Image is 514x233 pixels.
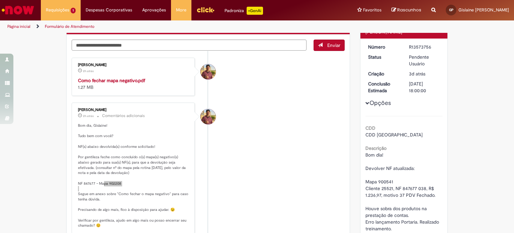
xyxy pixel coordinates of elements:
[363,54,404,60] dt: Status
[78,108,189,112] div: [PERSON_NAME]
[409,71,425,77] span: 3d atrás
[86,7,132,13] span: Despesas Corporativas
[365,145,387,151] b: Descrição
[83,69,94,73] time: 30/09/2025 08:47:02
[449,8,453,12] span: GP
[1,3,35,17] img: ServiceNow
[225,7,263,15] div: Padroniza
[196,5,215,15] img: click_logo_yellow_360x200.png
[78,77,145,83] a: Como fechar mapa negativo.pdf
[5,20,338,33] ul: Trilhas de página
[363,7,381,13] span: Favoritos
[200,64,216,79] div: Vitor Jeremias Da Silva
[327,42,340,48] span: Enviar
[7,24,30,29] a: Página inicial
[409,71,425,77] time: 28/09/2025 09:22:39
[83,69,94,73] span: 2h atrás
[392,7,421,13] a: Rascunhos
[365,125,375,131] b: CDD
[363,80,404,94] dt: Conclusão Estimada
[314,40,345,51] button: Enviar
[71,8,76,13] span: 1
[397,7,421,13] span: Rascunhos
[365,132,423,138] span: CDD [GEOGRAPHIC_DATA]
[78,77,189,91] div: 1.27 MB
[142,7,166,13] span: Aprovações
[363,70,404,77] dt: Criação
[102,113,145,119] small: Comentários adicionais
[409,70,440,77] div: 28/09/2025 09:22:39
[83,114,94,118] span: 2h atrás
[83,114,94,118] time: 30/09/2025 08:46:45
[45,24,94,29] a: Formulário de Atendimento
[458,7,509,13] span: Gislaine [PERSON_NAME]
[176,7,186,13] span: More
[363,44,404,50] dt: Número
[409,80,440,94] div: [DATE] 18:00:00
[247,7,263,15] p: +GenAi
[72,40,307,51] textarea: Digite sua mensagem aqui...
[409,54,440,67] div: Pendente Usuário
[200,109,216,124] div: Vitor Jeremias Da Silva
[46,7,69,13] span: Requisições
[78,63,189,67] div: [PERSON_NAME]
[409,44,440,50] div: R13573756
[78,123,189,228] p: Bom dia, Gislaine! Tudo bem com você? NF(s) abaixo devolvida(s) conforme solicitado! Por gentilez...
